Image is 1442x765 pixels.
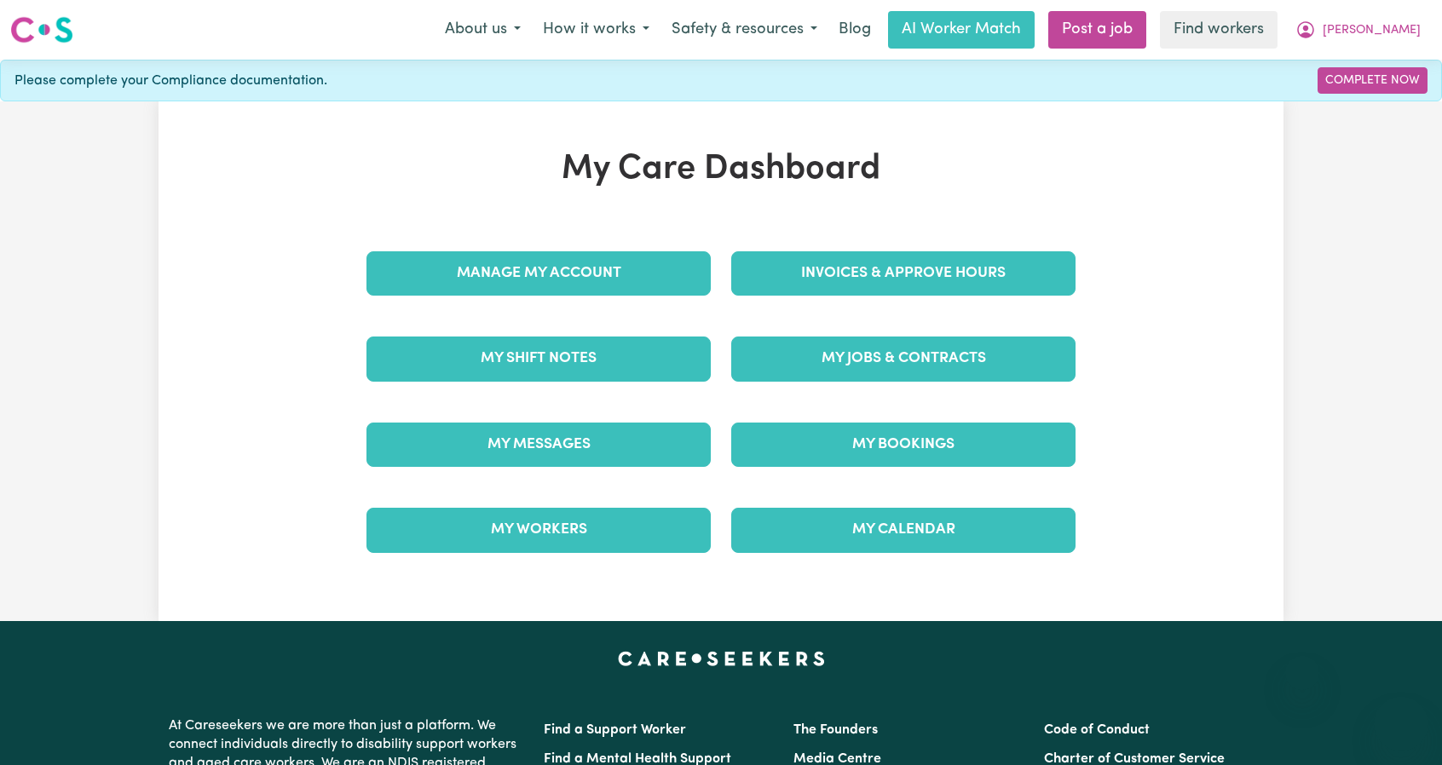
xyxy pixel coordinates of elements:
[532,12,660,48] button: How it works
[434,12,532,48] button: About us
[793,723,878,737] a: The Founders
[1044,723,1150,737] a: Code of Conduct
[1318,67,1428,94] a: Complete Now
[1048,11,1146,49] a: Post a job
[618,652,825,665] a: Careseekers home page
[366,508,711,552] a: My Workers
[14,71,327,91] span: Please complete your Compliance documentation.
[660,12,828,48] button: Safety & resources
[731,508,1076,552] a: My Calendar
[366,336,711,381] a: My Shift Notes
[1160,11,1278,49] a: Find workers
[1323,21,1421,40] span: [PERSON_NAME]
[544,723,686,737] a: Find a Support Worker
[731,423,1076,467] a: My Bookings
[10,14,73,45] img: Careseekers logo
[10,10,73,49] a: Careseekers logo
[731,336,1076,381] a: My Jobs & Contracts
[888,11,1035,49] a: AI Worker Match
[731,251,1076,296] a: Invoices & Approve Hours
[828,11,881,49] a: Blog
[1284,12,1432,48] button: My Account
[1374,697,1428,751] iframe: Button to launch messaging window
[366,423,711,467] a: My Messages
[366,251,711,296] a: Manage My Account
[356,149,1086,190] h1: My Care Dashboard
[1285,656,1319,690] iframe: Close message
